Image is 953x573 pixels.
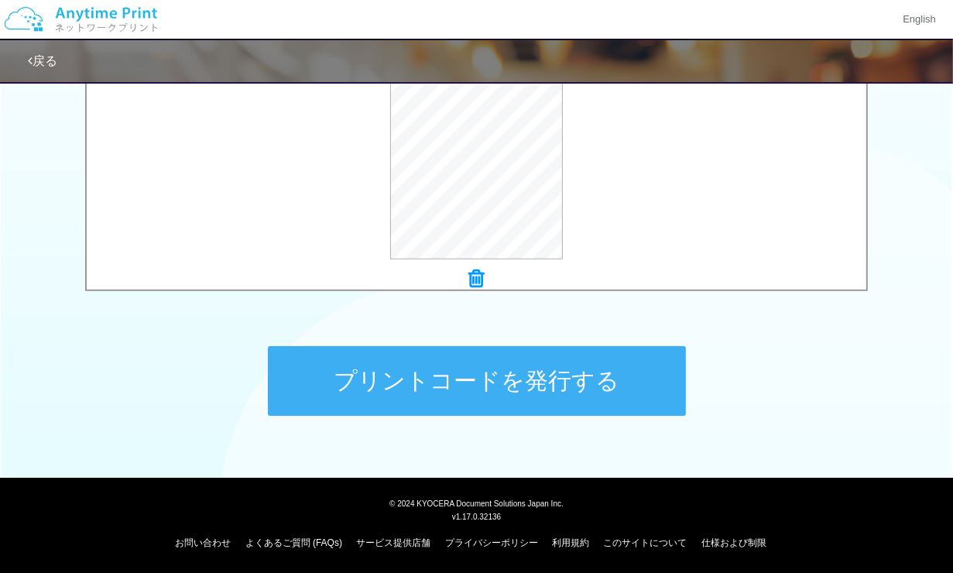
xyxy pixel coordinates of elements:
a: 仕様および制限 [701,537,766,548]
a: 戻る [28,54,57,67]
span: © 2024 KYOCERA Document Solutions Japan Inc. [389,498,564,508]
a: プライバシーポリシー [445,537,538,548]
a: このサイトについて [603,537,687,548]
span: v1.17.0.32136 [452,512,501,521]
button: プリントコードを発行する [268,346,686,416]
a: よくあるご質問 (FAQs) [245,537,342,548]
a: 利用規約 [552,537,589,548]
a: サービス提供店舗 [356,537,430,548]
a: お問い合わせ [175,537,231,548]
